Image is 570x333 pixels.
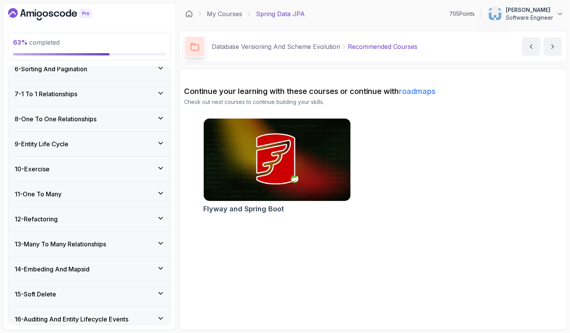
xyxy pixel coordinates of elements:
[8,57,171,81] button: 6-Sorting And Pagination
[185,10,193,18] a: Dashboard
[15,315,128,324] h3: 16 - Auditing And Entity Lifecycle Events
[204,119,351,201] img: Flyway and Spring Boot card
[15,89,77,99] h3: 7 - 1 To 1 Relationships
[15,289,56,299] h3: 15 - Soft Delete
[348,42,417,51] p: Recommended Courses
[487,6,564,22] button: user profile image[PERSON_NAME]Software Engineer
[543,37,562,56] button: next content
[15,214,58,224] h3: 12 - Refactoring
[184,98,562,106] p: Check out next courses to continue building your skills.
[8,207,171,231] button: 12-Refactoring
[8,132,171,156] button: 9-Entity Life Cycle
[15,239,106,249] h3: 13 - Many To Many Relationships
[184,86,562,97] h2: Continue your learning with these courses or continue with
[8,282,171,306] button: 15-Soft Delete
[506,6,553,14] p: [PERSON_NAME]
[15,64,87,74] h3: 6 - Sorting And Pagination
[399,87,435,96] a: roadmaps
[13,38,60,46] span: completed
[8,257,171,281] button: 14-Embeding And Mapsid
[8,182,171,206] button: 11-One To Many
[13,38,28,46] span: 63 %
[522,37,540,56] button: previous content
[8,307,171,331] button: 16-Auditing And Entity Lifecycle Events
[256,9,305,18] p: Spring Data JPA
[488,7,502,21] img: user profile image
[207,9,242,18] a: My Courses
[15,164,50,174] h3: 10 - Exercise
[8,232,171,256] button: 13-Many To Many Relationships
[212,42,340,51] p: Database Versioning And Scheme Evolution
[203,118,351,214] a: Flyway and Spring Boot cardFlyway and Spring Boot
[506,14,553,22] p: Software Engineer
[8,8,110,20] a: Dashboard
[8,157,171,181] button: 10-Exercise
[15,114,96,124] h3: 8 - One To One Relationships
[8,82,171,106] button: 7-1 To 1 Relationships
[203,204,284,214] h2: Flyway and Spring Boot
[8,107,171,131] button: 8-One To One Relationships
[15,139,68,149] h3: 9 - Entity Life Cycle
[449,10,475,18] p: 705 Points
[15,189,61,199] h3: 11 - One To Many
[15,264,90,274] h3: 14 - Embeding And Mapsid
